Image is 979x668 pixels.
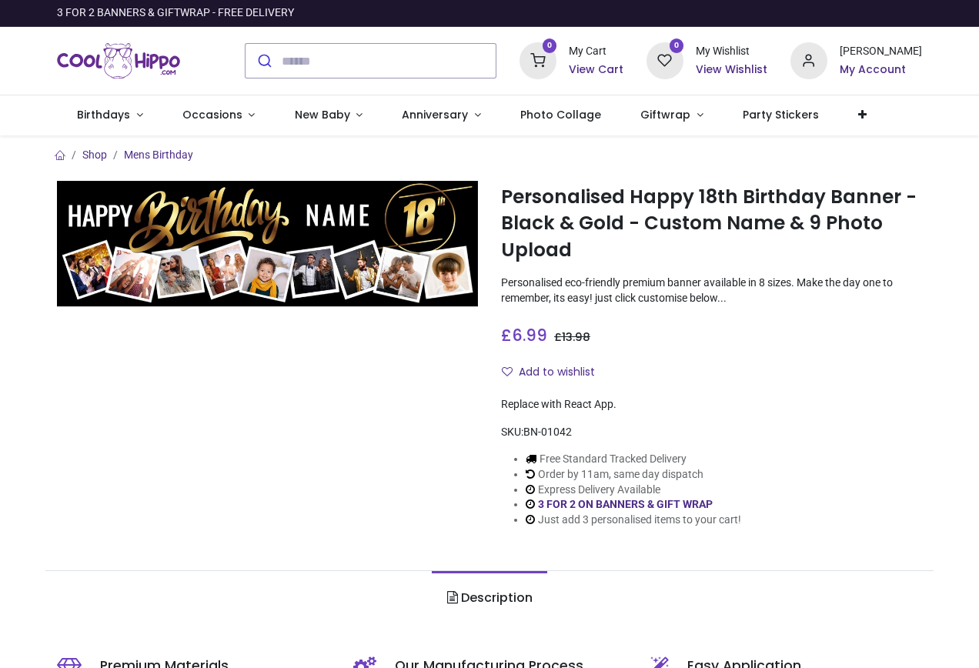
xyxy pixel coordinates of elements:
[502,366,513,377] i: Add to wishlist
[840,62,922,78] a: My Account
[383,95,501,135] a: Anniversary
[526,513,741,528] li: Just add 3 personalised items to your cart!
[77,107,130,122] span: Birthdays
[501,184,922,263] h1: Personalised Happy 18th Birthday Banner - Black & Gold - Custom Name & 9 Photo Upload
[501,324,547,346] span: £
[57,39,180,82] a: Logo of Cool Hippo
[57,95,162,135] a: Birthdays
[554,329,590,345] span: £
[246,44,282,78] button: Submit
[670,38,684,53] sup: 0
[82,149,107,161] a: Shop
[57,5,294,21] div: 3 FOR 2 BANNERS & GIFTWRAP - FREE DELIVERY
[526,483,741,498] li: Express Delivery Available
[501,397,922,412] div: Replace with React App.
[543,38,557,53] sup: 0
[526,467,741,483] li: Order by 11am, same day dispatch
[402,107,468,122] span: Anniversary
[295,107,350,122] span: New Baby
[569,44,623,59] div: My Cart
[501,425,922,440] div: SKU:
[275,95,383,135] a: New Baby
[696,62,767,78] a: View Wishlist
[538,498,713,510] a: 3 FOR 2 ON BANNERS & GIFT WRAP
[523,426,572,438] span: BN-01042
[501,276,922,306] p: Personalised eco-friendly premium banner available in 8 sizes. Make the day one to remember, its ...
[124,149,193,161] a: Mens Birthday
[696,44,767,59] div: My Wishlist
[640,107,690,122] span: Giftwrap
[520,107,601,122] span: Photo Collage
[840,44,922,59] div: [PERSON_NAME]
[182,107,242,122] span: Occasions
[57,39,180,82] img: Cool Hippo
[599,5,922,21] iframe: Customer reviews powered by Trustpilot
[57,181,478,307] img: Personalised Happy 18th Birthday Banner - Black & Gold - Custom Name & 9 Photo Upload
[621,95,723,135] a: Giftwrap
[520,54,556,66] a: 0
[432,571,546,625] a: Description
[647,54,683,66] a: 0
[569,62,623,78] a: View Cart
[501,359,608,386] button: Add to wishlistAdd to wishlist
[512,324,547,346] span: 6.99
[526,452,741,467] li: Free Standard Tracked Delivery
[562,329,590,345] span: 13.98
[743,107,819,122] span: Party Stickers
[162,95,275,135] a: Occasions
